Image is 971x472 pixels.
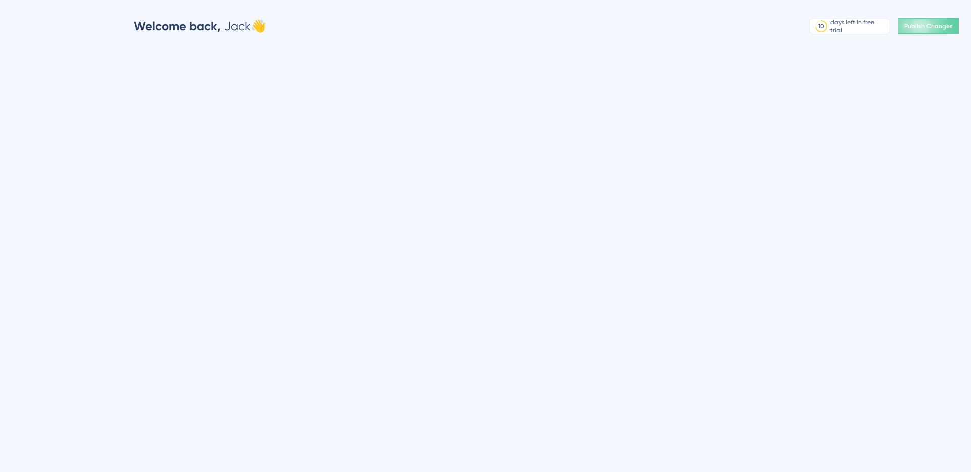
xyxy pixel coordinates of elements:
span: Publish Changes [904,22,953,30]
div: days left in free trial [830,18,887,34]
div: 10 [818,22,824,30]
div: Jack 👋 [134,18,266,34]
span: Welcome back, [134,19,221,33]
button: Publish Changes [898,18,959,34]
